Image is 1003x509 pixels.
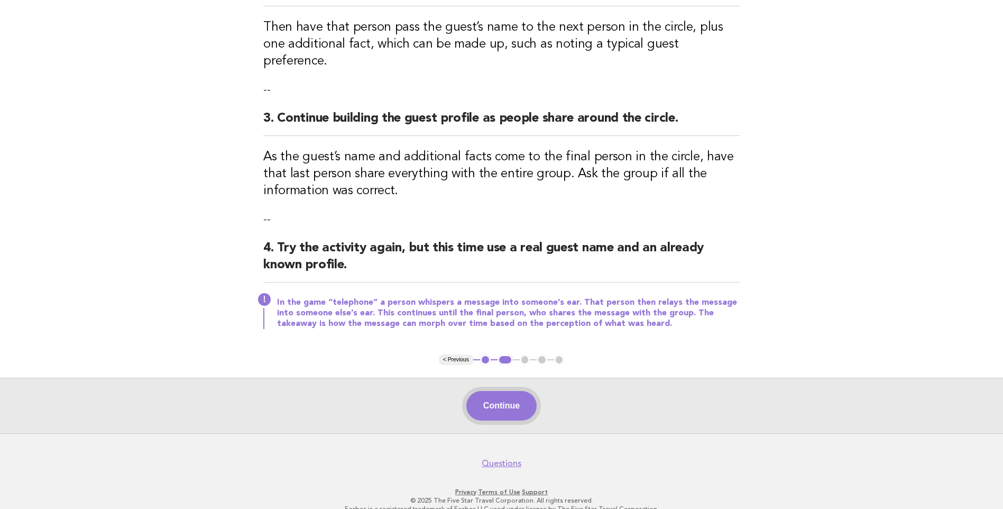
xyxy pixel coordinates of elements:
[178,488,825,496] p: · ·
[522,488,548,496] a: Support
[455,488,476,496] a: Privacy
[178,496,825,505] p: © 2025 The Five Star Travel Corporation. All rights reserved.
[263,149,740,199] h3: As the guest’s name and additional facts come to the final person in the circle, have that last p...
[263,240,740,283] h2: 4. Try the activity again, but this time use a real guest name and an already known profile.
[466,391,537,421] button: Continue
[478,488,520,496] a: Terms of Use
[480,355,491,365] button: 1
[482,458,521,469] a: Questions
[263,212,740,227] p: --
[277,297,740,329] p: In the game “telephone” a person whispers a message into someone’s ear. That person then relays t...
[263,110,740,136] h2: 3. Continue building the guest profile as people share around the circle.
[263,19,740,70] h3: Then have that person pass the guest’s name to the next person in the circle, plus one additional...
[498,355,513,365] button: 2
[439,355,473,365] button: < Previous
[263,83,740,97] p: --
